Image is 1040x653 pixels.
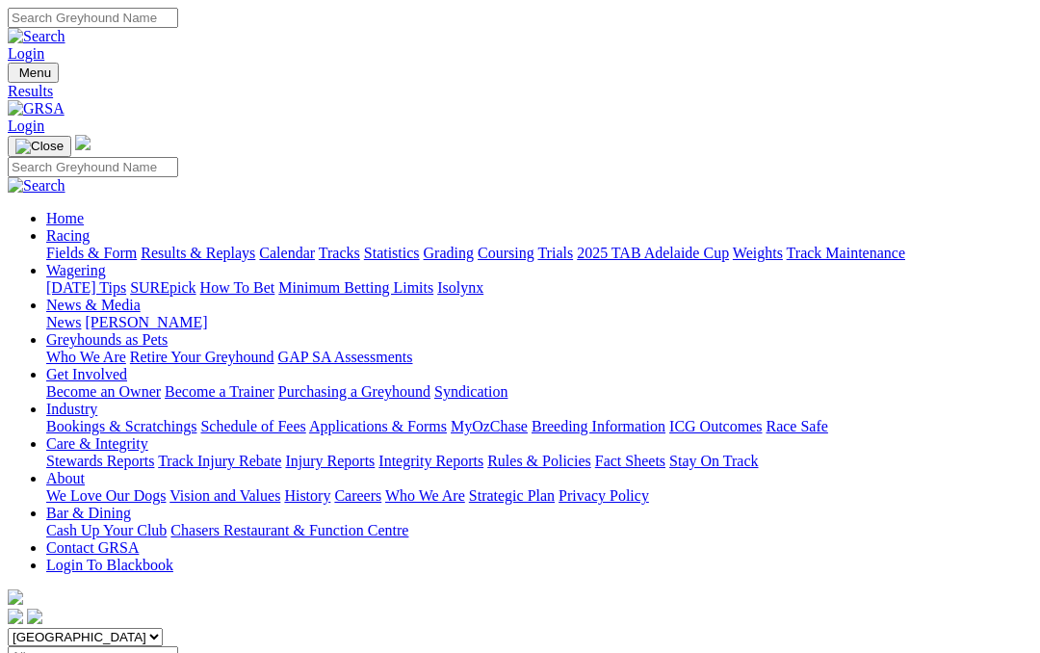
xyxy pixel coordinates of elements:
a: GAP SA Assessments [278,349,413,365]
a: Results & Replays [141,245,255,261]
a: Cash Up Your Club [46,522,167,538]
img: Search [8,177,65,195]
a: Retire Your Greyhound [130,349,274,365]
img: logo-grsa-white.png [75,135,91,150]
img: twitter.svg [27,609,42,624]
a: Login To Blackbook [46,557,173,573]
img: GRSA [8,100,65,118]
img: facebook.svg [8,609,23,624]
a: History [284,487,330,504]
a: Injury Reports [285,453,375,469]
a: Fact Sheets [595,453,665,469]
a: Careers [334,487,381,504]
img: Search [8,28,65,45]
div: Get Involved [46,383,1032,401]
a: Care & Integrity [46,435,148,452]
a: Isolynx [437,279,483,296]
img: Close [15,139,64,154]
a: Stay On Track [669,453,758,469]
a: Become an Owner [46,383,161,400]
a: Grading [424,245,474,261]
div: Greyhounds as Pets [46,349,1032,366]
a: Bar & Dining [46,505,131,521]
a: Purchasing a Greyhound [278,383,430,400]
a: Login [8,118,44,134]
a: About [46,470,85,486]
a: Track Maintenance [787,245,905,261]
a: Racing [46,227,90,244]
button: Toggle navigation [8,136,71,157]
a: Trials [537,245,573,261]
a: Industry [46,401,97,417]
a: Minimum Betting Limits [278,279,433,296]
a: Strategic Plan [469,487,555,504]
div: Racing [46,245,1032,262]
a: [DATE] Tips [46,279,126,296]
a: Track Injury Rebate [158,453,281,469]
a: Calendar [259,245,315,261]
a: Breeding Information [532,418,665,434]
div: About [46,487,1032,505]
a: We Love Our Dogs [46,487,166,504]
a: Tracks [319,245,360,261]
div: Bar & Dining [46,522,1032,539]
a: Wagering [46,262,106,278]
button: Toggle navigation [8,63,59,83]
a: ICG Outcomes [669,418,762,434]
a: News & Media [46,297,141,313]
div: Wagering [46,279,1032,297]
a: Get Involved [46,366,127,382]
a: Stewards Reports [46,453,154,469]
div: Industry [46,418,1032,435]
div: Care & Integrity [46,453,1032,470]
a: Become a Trainer [165,383,274,400]
a: Bookings & Scratchings [46,418,196,434]
input: Search [8,8,178,28]
img: logo-grsa-white.png [8,589,23,605]
a: Chasers Restaurant & Function Centre [170,522,408,538]
a: How To Bet [200,279,275,296]
a: Vision and Values [169,487,280,504]
a: Fields & Form [46,245,137,261]
a: News [46,314,81,330]
a: [PERSON_NAME] [85,314,207,330]
a: Applications & Forms [309,418,447,434]
a: Contact GRSA [46,539,139,556]
a: Syndication [434,383,507,400]
a: Who We Are [46,349,126,365]
a: Privacy Policy [559,487,649,504]
a: Race Safe [766,418,827,434]
a: Login [8,45,44,62]
a: Who We Are [385,487,465,504]
a: Rules & Policies [487,453,591,469]
a: SUREpick [130,279,195,296]
a: Schedule of Fees [200,418,305,434]
a: Results [8,83,1032,100]
a: Coursing [478,245,534,261]
a: Weights [733,245,783,261]
span: Menu [19,65,51,80]
div: News & Media [46,314,1032,331]
a: Home [46,210,84,226]
a: MyOzChase [451,418,528,434]
input: Search [8,157,178,177]
a: Statistics [364,245,420,261]
a: Greyhounds as Pets [46,331,168,348]
a: 2025 TAB Adelaide Cup [577,245,729,261]
a: Integrity Reports [378,453,483,469]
